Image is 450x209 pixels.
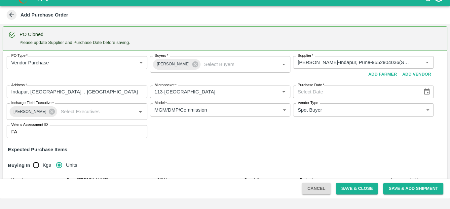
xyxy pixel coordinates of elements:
[298,83,324,88] label: Purchase Date
[5,158,33,172] h6: Buying In
[33,158,83,172] div: buying_in
[11,100,54,106] label: Incharge Field Executive
[366,69,400,80] button: Add Farmer
[244,177,263,183] label: Description
[399,69,433,80] button: Add Vendor
[153,61,194,68] span: [PERSON_NAME]
[293,86,418,98] input: Select Date
[19,29,130,49] div: Please update Supplier and Purchase Date before saving.
[58,107,126,116] input: Select Executives
[11,128,17,135] p: FA
[155,83,177,88] label: Micropocket
[8,147,67,152] strong: Expected Purchase Items
[11,59,49,66] p: Vendor Purchase
[11,177,23,183] label: Name
[20,12,68,17] b: Add Purchase Order
[155,106,207,114] p: MGM/DMP/Commission
[295,58,412,67] input: Select Supplier
[7,86,147,98] input: Address
[423,58,431,67] button: Open
[11,53,28,58] label: PO Type
[383,183,443,194] button: Save & Add Shipment
[157,177,167,183] label: SKU
[152,87,269,96] input: Micropocket
[280,60,288,69] button: Open
[155,100,167,106] label: Model
[67,177,108,183] label: Brand/[PERSON_NAME]
[298,53,313,58] label: Supplier
[11,122,48,127] label: Velens Assessment ID
[11,83,27,88] label: Address
[153,59,201,70] div: [PERSON_NAME]
[10,108,50,115] span: [PERSON_NAME]
[280,87,288,96] button: Open
[391,177,418,183] label: Average weight
[421,86,433,98] button: Choose date, selected date is Aug 30, 2025
[43,161,51,169] span: Kgs
[10,106,57,117] div: [PERSON_NAME]
[19,31,130,38] div: PO Cloned
[136,107,145,116] button: Open
[202,60,269,69] input: Select Buyers
[155,53,168,58] label: Buyers
[66,161,77,169] span: Units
